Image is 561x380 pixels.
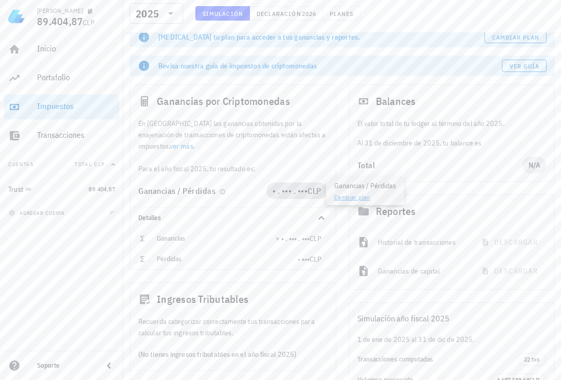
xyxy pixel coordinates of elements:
span: CLP [310,255,321,264]
div: Ganancias / Pérdidas [326,177,404,205]
span: 2026 [301,10,316,17]
a: Cambiar plan [334,193,370,201]
div: Ingresos Tributables [130,283,336,316]
span: CLP [83,18,95,27]
div: 1 de ene de 2025 al 31 de dic de 2025. [349,334,555,345]
div: Detalles [138,214,303,222]
span: 22 txs [524,354,539,365]
img: LedgiFi [8,8,25,25]
a: Portafolio [4,66,119,91]
div: Soporte [37,361,95,370]
span: Ganancias / Pérdidas [138,186,215,196]
div: Revisa nuestra guía de impuestos de criptomonedas [158,61,502,71]
span: [MEDICAL_DATA] tu plan para acceder a tus ganancias y reportes. [158,32,360,42]
div: Reportes [349,195,555,228]
button: Declaración 2026 [250,6,323,21]
a: Trust 89.404,87 [4,177,119,202]
span: 89.404,87 [37,14,83,28]
span: 89.404,87 [88,185,115,193]
div: Inicio [37,44,115,53]
button: agregar cuenta [6,208,69,218]
div: Ganancias por Criptomonedas [130,85,336,118]
button: CuentasTotal CLP [4,152,119,177]
a: Ver guía [502,60,547,72]
div: Trust [8,185,23,194]
a: ver más [170,141,193,151]
p: El valor total de tu ledger al término del año 2025. [357,118,547,129]
span: - ••• [298,255,310,264]
div: En [GEOGRAPHIC_DATA] las ganancias obtenidas por la enajenación de transacciones de criptomonedas... [130,118,336,174]
div: Transacciones [37,130,115,140]
div: 2025 [130,3,183,24]
span: CLP [310,234,321,243]
span: N/A [529,157,540,173]
a: Cambiar plan [484,31,547,43]
span: Ver guía [509,62,540,70]
div: 2025 [136,9,159,19]
span: CLP [307,186,321,196]
div: Transacciones computadas [357,355,518,364]
span: • . ••• . ••• [273,186,308,196]
span: agregar cuenta [11,210,65,216]
span: Declaración [256,10,301,17]
div: Total [357,161,523,169]
div: [PERSON_NAME] [37,7,83,15]
a: Impuestos [4,95,119,119]
a: Inicio [4,37,119,62]
span: Planes [329,10,354,17]
span: Total CLP [75,161,105,168]
span: + • . ••• . ••• [276,234,310,243]
div: Balances [349,85,555,118]
span: Cambiar plan [492,33,540,41]
div: Impuestos [37,101,115,111]
span: Simulación [202,10,243,17]
div: Recuerda categorizar correctamente tus transacciones para calcular tus ingresos tributables. [130,316,336,338]
div: Simulación año fiscal 2025 [349,303,555,334]
div: Ganancias de capital [378,260,467,282]
div: Historial de transacciones [378,231,467,254]
button: Planes [323,6,360,21]
div: Detalles [130,208,336,228]
div: (No tienes ingresos tributables en el año fiscal 2025) [130,338,336,370]
button: Simulación [195,6,250,21]
div: Pérdidas [157,255,298,263]
a: Transacciones [4,123,119,148]
div: Portafolio [37,73,115,82]
div: Ganancias [157,234,276,243]
div: Al 31 de diciembre de 2025, tu balance es [349,118,555,149]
